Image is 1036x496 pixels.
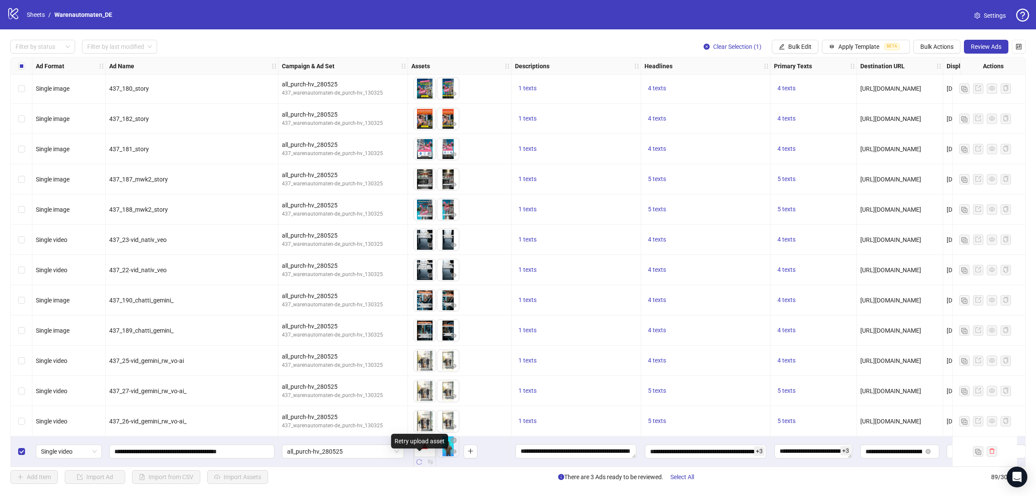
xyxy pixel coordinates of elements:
span: 4 texts [777,236,796,243]
span: Single video [36,236,67,243]
img: Asset 1 [414,78,436,99]
span: eye [989,357,995,363]
span: eye [989,176,995,182]
div: Edit values [774,444,853,458]
button: 1 texts [515,265,540,275]
span: Apply Template [838,43,879,50]
span: [DOMAIN_NAME] [947,146,993,153]
img: Asset 2 [437,410,459,432]
span: 1 texts [518,85,537,92]
span: export [975,388,981,394]
span: export [975,206,981,212]
div: Resize Ad Format column [103,57,105,74]
span: 4 texts [777,266,796,273]
button: Preview [449,89,459,99]
strong: Assets [411,61,430,71]
button: 4 texts [774,265,799,275]
li: / [48,10,51,19]
span: holder [763,63,769,69]
span: holder [640,63,646,69]
img: Asset 1 [414,320,436,341]
span: eye [989,388,995,394]
span: eye [989,115,995,121]
span: 5 texts [777,206,796,213]
span: holder [850,63,856,69]
img: Asset 1 [414,259,436,281]
span: 1 texts [518,236,537,243]
span: Bulk Actions [920,43,954,50]
strong: Ad Name [109,61,134,71]
span: export [975,146,981,152]
div: Select row 87 [11,376,32,406]
span: 4 texts [648,115,666,122]
button: 1 texts [515,235,540,245]
span: 1 texts [518,387,537,394]
span: 1 texts [518,266,537,273]
img: Asset 1 [414,199,436,220]
strong: Campaign & Ad Set [282,61,335,71]
a: Sheets [25,10,47,19]
span: 4 texts [648,85,666,92]
div: 437_warenautomaten-de_purch-hv_130325 [282,180,404,188]
button: Preview [449,240,459,251]
span: [DOMAIN_NAME] [947,115,993,122]
strong: Ad Format [36,61,64,71]
span: eye [451,363,457,369]
span: export [975,327,981,333]
span: swap [427,459,433,465]
div: all_purch-hv_280525 [282,170,404,180]
span: edit [779,44,785,50]
span: 4 texts [777,145,796,152]
span: 5 texts [648,175,666,182]
span: 4 texts [777,327,796,334]
span: eye [427,393,433,399]
div: Resize Descriptions column [638,57,641,74]
img: Asset 1 [414,138,436,160]
img: Asset 2 [437,169,459,190]
span: 5 texts [648,206,666,213]
span: 4 texts [648,357,666,364]
button: Preview [425,391,436,402]
span: holder [98,63,104,69]
span: eye [451,423,457,429]
button: 5 texts [644,416,670,426]
button: Preview [449,391,459,402]
span: [URL][DOMAIN_NAME] [860,206,921,213]
span: holder [401,63,407,69]
div: 437_warenautomaten-de_purch-hv_130325 [282,89,404,97]
span: setting [974,13,980,19]
button: Preview [449,447,459,457]
button: Preview [425,422,436,432]
span: 5 texts [648,417,666,424]
button: Delete [449,436,459,446]
span: eye [427,242,433,248]
button: 4 texts [774,235,799,245]
span: eye [427,272,433,278]
img: Asset 2 [437,259,459,281]
img: Asset 2 [437,436,459,457]
img: Asset 1 [414,380,436,402]
img: Asset 2 [437,138,459,160]
span: eye [989,85,995,91]
span: 5 texts [777,387,796,394]
button: 5 texts [644,386,670,396]
span: [URL][DOMAIN_NAME] [860,115,921,122]
div: Select row 81 [11,194,32,225]
span: close-circle [704,44,710,50]
span: Single video [41,445,97,458]
div: Select row 83 [11,255,32,285]
img: Asset 2 [437,78,459,99]
span: eye [427,151,433,157]
span: eye [989,418,995,424]
div: all_purch-hv_280525 [282,140,404,149]
span: Review Ads [971,43,1001,50]
span: 437_180_story [109,85,149,92]
span: holder [936,63,942,69]
div: all_purch-hv_280525 [282,110,404,119]
strong: Primary Texts [774,61,812,71]
button: Duplicate [959,144,970,154]
span: eye [427,363,433,369]
span: [DOMAIN_NAME] [947,176,993,183]
span: all_purch-hv_280525 [287,445,399,458]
